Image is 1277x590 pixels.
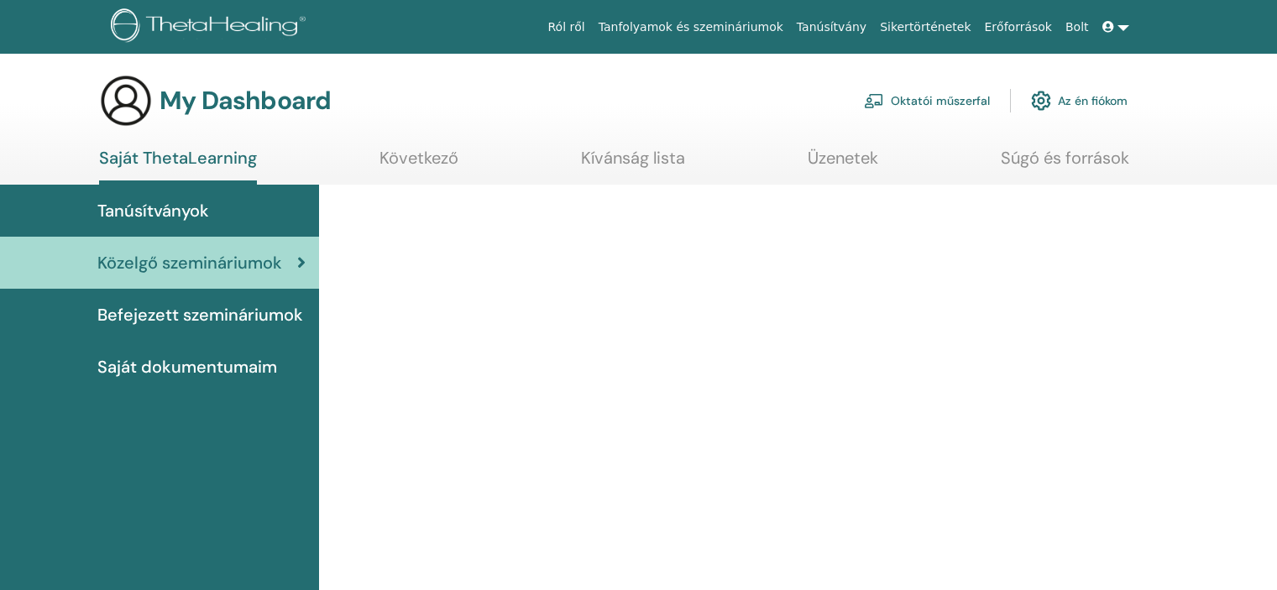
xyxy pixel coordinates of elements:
a: Oktatói műszerfal [864,82,990,119]
a: Kívánság lista [581,148,685,180]
a: Tanfolyamok és szemináriumok [592,12,790,43]
span: Közelgő szemináriumok [97,250,282,275]
a: Súgó és források [1001,148,1129,180]
span: Saját dokumentumaim [97,354,277,379]
a: Sikertörténetek [873,12,977,43]
img: logo.png [111,8,311,46]
img: chalkboard-teacher.svg [864,93,884,108]
a: Üzenetek [808,148,878,180]
span: Befejezett szemináriumok [97,302,303,327]
a: Erőforrások [978,12,1059,43]
a: Bolt [1059,12,1096,43]
img: cog.svg [1031,86,1051,115]
a: Tanúsítvány [790,12,873,43]
a: Saját ThetaLearning [99,148,257,185]
h3: My Dashboard [160,86,331,116]
img: generic-user-icon.jpg [99,74,153,128]
span: Tanúsítványok [97,198,209,223]
a: Az én fiókom [1031,82,1128,119]
a: Ról ről [542,12,592,43]
a: Következő [379,148,458,180]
